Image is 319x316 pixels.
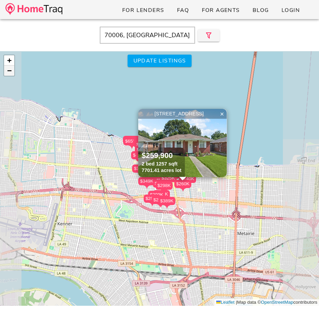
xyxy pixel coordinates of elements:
img: desktop-logo.34a1112.png [5,3,62,15]
div: $298K [156,182,173,193]
div: $260K [174,180,191,192]
img: triPin.png [137,173,144,176]
img: triPin.png [179,188,187,192]
div: $349K [138,177,155,185]
div: [STREET_ADDRESS] [140,111,225,117]
div: $389K [132,164,149,173]
img: triPin.png [157,204,164,208]
div: $400K [136,153,153,165]
img: triPin.png [163,205,171,209]
div: $255K [153,190,170,198]
span: Update listings [133,57,186,64]
div: $355K [135,146,152,158]
span: Blog [252,6,269,14]
div: $389K [132,164,149,176]
span: | [236,300,237,305]
div: $299K [153,179,170,191]
div: $475K [134,141,151,153]
input: Enter Your Address, Zipcode or City & State [100,27,195,44]
img: 1.jpg [138,109,227,177]
a: Login [276,4,305,16]
div: $658K [123,137,140,149]
div: 7701.41 acres lot [142,167,181,174]
div: $230K [153,196,170,204]
div: $259,900 [142,151,181,161]
div: 2 bed 1257 sqft [142,161,181,167]
span: FAQ [177,6,189,14]
div: $699K [123,136,140,144]
a: For Lenders [116,4,170,16]
div: $465K [138,142,155,154]
span: For Agents [201,6,240,14]
div: $325K [160,174,177,182]
div: $349K [138,177,155,189]
div: $439K [137,152,154,164]
span: Login [281,6,300,14]
div: $399K [148,191,165,199]
div: $230K [153,196,170,207]
div: $499K [133,139,150,147]
a: FAQ [171,4,195,16]
div: $410K [131,151,148,163]
div: $298K [156,182,173,190]
a: Zoom in [4,55,14,66]
div: $255K [153,190,170,202]
a: Close popup [217,109,227,119]
div: $299K [153,179,170,188]
div: $499K [133,139,150,151]
a: Leaflet [216,300,235,305]
span: − [7,66,12,75]
div: Map data © contributors [214,299,319,306]
div: $140K [179,175,196,183]
div: $235K [151,196,169,208]
div: $235K [151,196,169,204]
div: $400K [136,153,153,161]
div: $350K [135,151,153,163]
div: $699K [123,136,140,148]
a: For Agents [196,4,245,16]
span: × [220,110,224,118]
div: $658K [123,137,140,145]
div: $399K [148,191,165,203]
div: $475K [134,141,151,149]
a: Blog [247,4,274,16]
img: triPin.png [149,203,156,206]
img: triPin.png [128,145,135,149]
a: [STREET_ADDRESS] $259,900 2 bed 1257 sqft 7701.41 acres lot [138,109,227,177]
div: $299K [144,195,161,203]
div: $355K [135,146,152,154]
div: $260K [174,180,191,188]
div: $389K [158,197,175,209]
iframe: Chat Widget [285,283,319,316]
div: $410K [131,151,148,159]
span: For Lenders [122,6,164,14]
button: Update listings [127,55,191,67]
div: $389K [158,197,175,205]
span: + [7,56,12,64]
a: OpenStreetMap [261,300,293,305]
img: triPin.png [143,185,150,189]
div: $299K [144,195,161,206]
a: Zoom out [4,66,14,76]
